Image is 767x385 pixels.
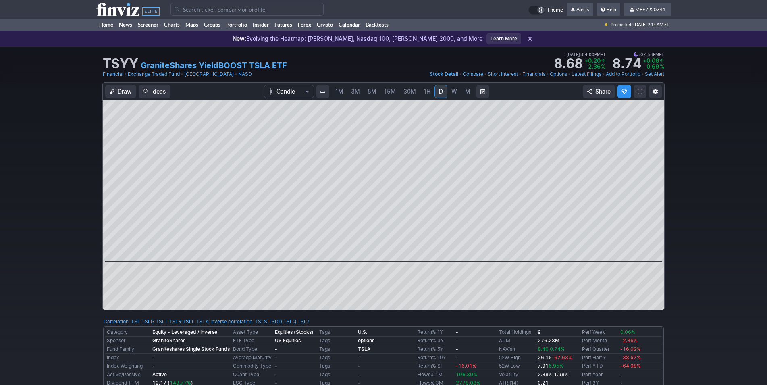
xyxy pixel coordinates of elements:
[461,85,474,98] a: M
[547,6,563,15] span: Theme
[580,354,619,362] td: Perf Half Y
[103,70,123,78] a: Financial
[233,35,246,42] span: New:
[184,70,234,78] a: [GEOGRAPHIC_DATA]
[403,88,416,95] span: 30M
[316,85,329,98] button: Interval
[276,87,301,96] span: Candle
[400,85,420,98] a: 30M
[231,370,273,379] td: Quant Type
[152,346,230,352] b: Graniteshares Single Stock Funds
[476,85,489,98] button: Range
[584,57,601,64] span: +0.20
[201,19,223,31] a: Groups
[139,85,170,98] button: Ideas
[583,85,615,98] button: Share
[456,363,476,369] span: -16.01%
[358,363,360,369] b: -
[420,85,434,98] a: 1H
[538,337,559,343] b: 276.28M
[335,88,343,95] span: 1M
[416,362,454,370] td: Return% SI
[456,329,458,335] b: -
[572,71,601,77] span: Latest Filings
[105,328,151,337] td: Category
[196,318,209,326] a: TSLA
[580,362,619,370] td: Perf YTD
[318,345,356,354] td: Tags
[297,318,310,326] a: TSLZ
[358,346,370,352] a: TSLA
[275,329,314,335] b: Equities (Stocks)
[238,70,252,78] a: NASD
[116,19,135,31] a: News
[358,371,360,377] b: -
[268,318,282,326] a: TSDD
[497,337,536,345] td: AUM
[105,354,151,362] td: Index
[580,370,619,379] td: Perf Year
[430,70,458,78] a: Stock Detail
[364,85,380,98] a: 5M
[465,88,470,95] span: M
[606,70,640,78] a: Add to Portfolio
[538,363,563,369] b: 7.91
[318,337,356,345] td: Tags
[550,346,565,352] span: 0.74%
[131,318,140,326] a: TSL
[611,19,634,31] span: Premarket ·
[358,329,367,335] b: U.S.
[538,346,549,352] span: 8.40
[620,337,638,343] span: -2.36%
[231,345,273,354] td: Bond Type
[641,70,644,78] span: •
[588,63,601,70] span: 2.36
[318,362,356,370] td: Tags
[318,328,356,337] td: Tags
[152,363,155,369] b: -
[602,70,605,78] span: •
[459,70,462,78] span: •
[105,370,151,379] td: Active/Passive
[635,6,665,12] span: MFE7220744
[456,346,458,352] b: -
[169,318,181,326] a: TSLR
[649,85,662,98] button: Chart Settings
[488,70,518,78] a: Short Interest
[612,57,641,70] strong: 8.74
[497,345,536,354] td: NAV/sh
[223,19,250,31] a: Portfolio
[105,362,151,370] td: Index Weighting
[497,328,536,337] td: Total Holdings
[275,363,277,369] b: -
[104,318,209,326] div: :
[104,318,129,325] a: Correlation
[580,337,619,345] td: Perf Month
[601,63,605,70] span: %
[497,362,536,370] td: 52W Low
[416,337,454,345] td: Return% 3Y
[358,337,374,343] a: options
[118,87,132,96] span: Draw
[634,19,669,31] span: [DATE] 9:14 AM ET
[152,329,217,335] b: Equity - Leveraged / Inverse
[141,318,154,326] a: TSLG
[141,60,287,71] a: GraniteShares YieldBOOST TSLA ETF
[209,318,310,326] div: | :
[314,19,336,31] a: Crypto
[595,87,611,96] span: Share
[351,88,360,95] span: 3M
[624,3,671,16] a: MFE7220744
[550,70,567,78] a: Options
[580,328,619,337] td: Perf Week
[363,19,391,31] a: Backtests
[580,345,619,354] td: Perf Quarter
[617,85,631,98] button: Explore new features
[566,51,606,58] span: [DATE] 04:00PM ET
[463,70,483,78] a: Compare
[497,370,536,379] td: Volatility
[486,33,521,44] a: Learn More
[231,354,273,362] td: Average Maturity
